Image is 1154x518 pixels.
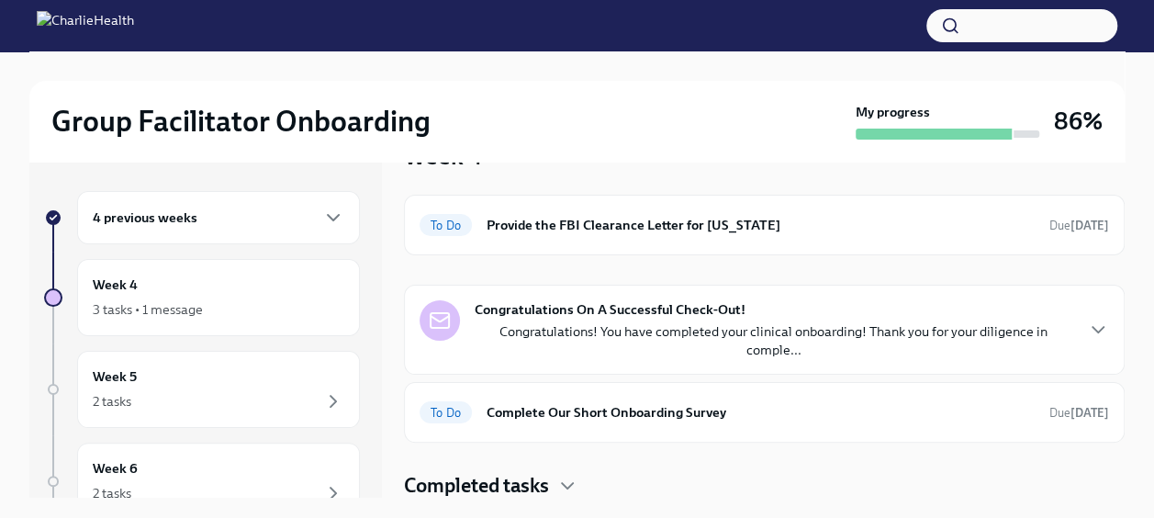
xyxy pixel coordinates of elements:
a: To DoComplete Our Short Onboarding SurveyDue[DATE] [420,398,1109,427]
h6: Complete Our Short Onboarding Survey [487,402,1035,422]
h4: Completed tasks [404,472,549,500]
strong: My progress [856,103,930,121]
span: Due [1049,219,1109,232]
span: Due [1049,406,1109,420]
h2: Group Facilitator Onboarding [51,103,431,140]
h6: Week 4 [93,275,138,295]
strong: Congratulations On A Successful Check-Out! [475,300,745,319]
div: Completed tasks [404,472,1125,500]
img: CharlieHealth [37,11,134,40]
strong: [DATE] [1070,406,1109,420]
span: September 9th, 2025 09:00 [1049,404,1109,422]
p: Congratulations! You have completed your clinical onboarding! Thank you for your diligence in com... [475,322,1072,359]
span: September 2nd, 2025 09:00 [1049,217,1109,234]
a: Week 52 tasks [44,351,360,428]
strong: [DATE] [1070,219,1109,232]
div: 2 tasks [93,484,131,502]
h6: 4 previous weeks [93,208,197,228]
span: To Do [420,219,472,232]
div: 2 tasks [93,392,131,411]
h3: 86% [1054,105,1103,138]
div: 4 previous weeks [77,191,360,244]
a: Week 43 tasks • 1 message [44,259,360,336]
h6: Provide the FBI Clearance Letter for [US_STATE] [487,215,1035,235]
div: 3 tasks • 1 message [93,300,203,319]
a: To DoProvide the FBI Clearance Letter for [US_STATE]Due[DATE] [420,210,1109,240]
h6: Week 6 [93,458,138,479]
span: To Do [420,406,472,420]
h6: Week 5 [93,366,137,387]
